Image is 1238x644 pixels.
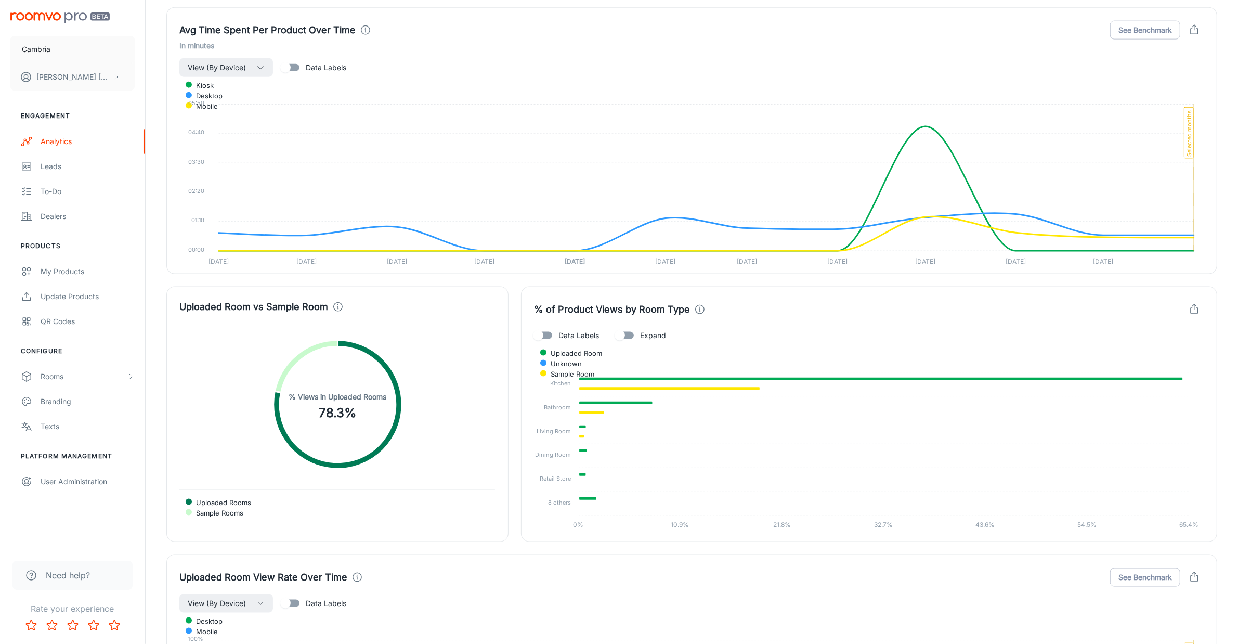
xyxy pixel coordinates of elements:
span: desktop [188,91,223,100]
tspan: Living Room [537,428,571,435]
button: Rate 2 star [42,615,62,636]
button: Rate 5 star [104,615,125,636]
tspan: [DATE] [737,258,757,266]
tspan: 54.5% [1077,521,1097,529]
div: My Products [41,266,135,277]
tspan: [DATE] [827,258,848,266]
tspan: 03:30 [188,158,204,165]
div: Branding [41,396,135,407]
tspan: 05:50 [188,100,204,107]
button: Rate 4 star [83,615,104,636]
div: Texts [41,421,135,432]
div: QR Codes [41,316,135,327]
button: Rate 3 star [62,615,83,636]
tspan: Bathroom [544,404,571,411]
div: Analytics [41,136,135,147]
div: Update Products [41,291,135,302]
span: View (By Device) [188,61,246,74]
tspan: 04:40 [188,129,204,136]
tspan: [DATE] [387,258,407,266]
tspan: Kitchen [550,380,571,387]
span: kiosk [188,81,214,90]
span: desktop [188,616,223,626]
tspan: [DATE] [565,258,585,266]
button: See Benchmark [1110,568,1180,587]
tspan: 00:00 [188,246,204,253]
button: See Benchmark [1110,21,1180,40]
tspan: 32.7% [874,521,893,529]
span: mobile [188,627,218,636]
span: View (By Device) [188,597,246,610]
tspan: 65.4% [1179,521,1198,529]
tspan: 100% [188,636,203,643]
span: Expand [640,330,666,341]
button: Cambria [10,36,135,63]
tspan: 21.8% [773,521,790,529]
div: Rooms [41,371,126,382]
tspan: [DATE] [915,258,935,266]
div: User Administration [41,476,135,487]
h6: In minutes [179,40,1204,51]
tspan: 8 others [548,499,571,507]
tspan: [DATE] [208,258,229,266]
div: Leads [41,161,135,172]
h4: Avg Time Spent Per Product Over Time [179,23,356,37]
p: Cambria [22,44,50,55]
tspan: [DATE] [1006,258,1026,266]
p: Rate your experience [8,602,137,615]
h4: % of Product Views by Room Type [534,302,690,317]
img: Roomvo PRO Beta [10,12,110,23]
div: Dealers [41,211,135,222]
span: Uploaded Room [543,349,602,358]
tspan: [DATE] [1093,258,1113,266]
tspan: Retail Store [540,475,571,483]
tspan: Dining Room [535,452,571,459]
button: View (By Device) [179,594,273,613]
span: Uploaded Rooms [188,498,251,507]
tspan: [DATE] [655,258,675,266]
span: Data Labels [306,62,346,73]
tspan: 01:10 [191,217,204,224]
div: To-do [41,186,135,197]
tspan: 10.9% [671,521,689,529]
span: Need help? [46,569,90,582]
button: Rate 1 star [21,615,42,636]
tspan: 43.6% [975,521,995,529]
p: [PERSON_NAME] [PERSON_NAME] [36,71,110,83]
tspan: 0% [573,521,583,529]
span: Unknown [543,359,582,368]
span: Data Labels [558,330,599,341]
button: [PERSON_NAME] [PERSON_NAME] [10,63,135,91]
span: Data Labels [306,598,346,609]
span: Sample Room [543,369,594,379]
span: Sample Rooms [188,508,243,518]
h4: Uploaded Room vs Sample Room [179,300,328,314]
button: View (By Device) [179,58,273,77]
tspan: [DATE] [474,258,494,266]
tspan: [DATE] [296,258,317,266]
tspan: 02:20 [188,187,204,195]
h4: Uploaded Room View Rate Over Time [179,570,347,585]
